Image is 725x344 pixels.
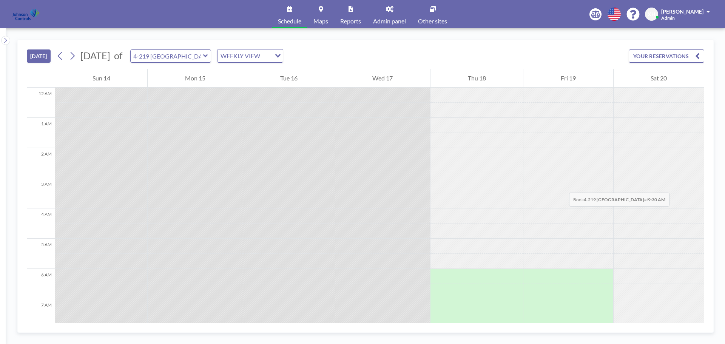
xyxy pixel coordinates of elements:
div: 2 AM [27,148,55,178]
div: Sun 14 [55,69,147,88]
input: 4-219 Auckland [131,50,203,62]
span: WEEKLY VIEW [219,51,262,61]
span: Admin [661,15,675,21]
div: 5 AM [27,239,55,269]
button: [DATE] [27,49,51,63]
span: Maps [313,18,328,24]
div: 4 AM [27,208,55,239]
span: Book at [569,193,669,207]
div: 6 AM [27,269,55,299]
div: Wed 17 [335,69,430,88]
span: Reports [340,18,361,24]
span: [DATE] [80,50,110,61]
span: Admin panel [373,18,406,24]
div: Thu 18 [430,69,523,88]
span: [PERSON_NAME] [661,8,703,15]
div: Tue 16 [243,69,335,88]
div: 12 AM [27,88,55,118]
div: 7 AM [27,299,55,329]
b: 4-219 [GEOGRAPHIC_DATA] [584,197,644,202]
b: 9:30 AM [648,197,665,202]
div: Fri 19 [523,69,613,88]
span: Other sites [418,18,447,24]
input: Search for option [262,51,270,61]
div: 1 AM [27,118,55,148]
div: Mon 15 [148,69,242,88]
span: of [114,50,122,62]
div: 3 AM [27,178,55,208]
img: organization-logo [12,7,39,22]
div: Sat 20 [614,69,704,88]
span: XH [648,11,656,18]
button: YOUR RESERVATIONS [629,49,704,63]
div: Search for option [217,49,283,62]
span: Schedule [278,18,301,24]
